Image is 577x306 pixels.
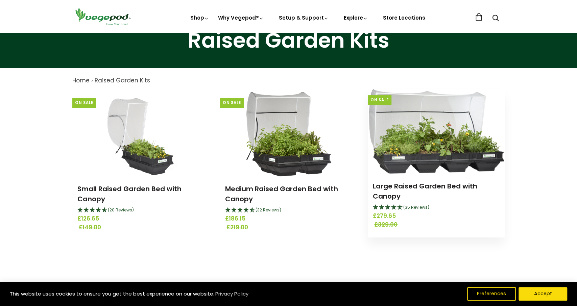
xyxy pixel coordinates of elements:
nav: breadcrumbs [72,76,505,85]
a: Why Vegepod? [218,14,264,21]
span: £186.15 [225,214,352,223]
div: 4.75 Stars - 20 Reviews [77,206,204,215]
span: This website uses cookies to ensure you get the best experience on our website. [10,290,214,297]
a: Search [492,15,499,22]
h1: Raised Garden Kits [8,30,569,51]
div: 4.69 Stars - 35 Reviews [373,203,500,212]
button: Accept [519,287,567,301]
span: £149.00 [79,223,206,232]
span: 4.69 Stars - 35 Reviews [403,204,429,210]
span: £219.00 [226,223,353,232]
span: £329.00 [374,221,501,229]
div: 4.66 Stars - 32 Reviews [225,206,352,215]
img: Large Raised Garden Bed with Canopy [369,89,504,174]
img: Vegepod [72,7,133,26]
span: £279.65 [373,212,500,221]
span: £126.65 [77,214,204,223]
span: 4.75 Stars - 20 Reviews [108,207,134,213]
img: Medium Raised Garden Bed with Canopy [246,92,332,176]
a: Small Raised Garden Bed with Canopy [77,184,182,204]
span: 4.66 Stars - 32 Reviews [256,207,281,213]
button: Preferences [467,287,516,301]
a: Setup & Support [279,14,329,21]
a: Privacy Policy (opens in a new tab) [214,288,249,300]
img: Small Raised Garden Bed with Canopy [100,92,181,176]
a: Home [72,76,90,84]
a: Store Locations [383,14,425,21]
a: Raised Garden Kits [95,76,150,84]
a: Large Raised Garden Bed with Canopy [373,181,477,201]
a: Shop [190,14,209,21]
span: › [91,76,93,84]
a: Medium Raised Garden Bed with Canopy [225,184,338,204]
a: Explore [344,14,368,21]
